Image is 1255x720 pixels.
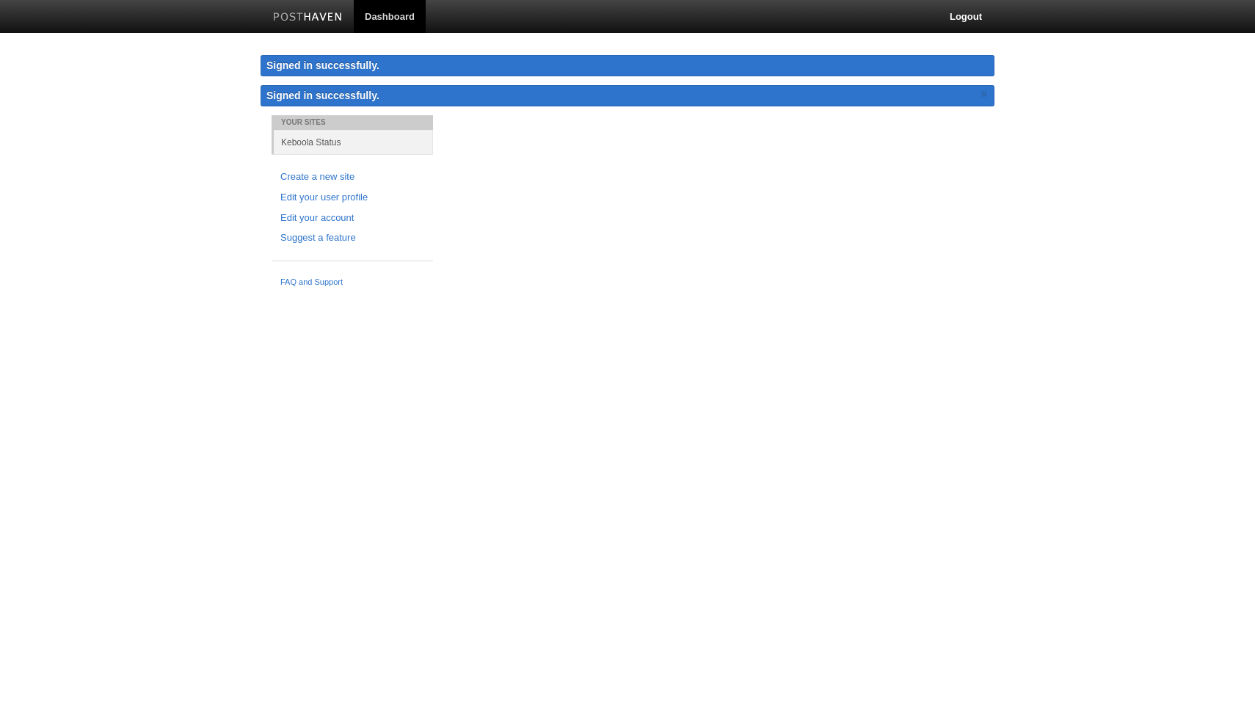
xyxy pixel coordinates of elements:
[261,55,994,76] div: Signed in successfully.
[280,211,424,226] a: Edit your account
[274,130,433,154] a: Keboola Status
[273,12,343,23] img: Posthaven-bar
[978,85,991,103] a: ×
[280,276,424,289] a: FAQ and Support
[272,115,433,130] li: Your Sites
[280,170,424,185] a: Create a new site
[280,190,424,206] a: Edit your user profile
[266,90,379,101] span: Signed in successfully.
[280,230,424,246] a: Suggest a feature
